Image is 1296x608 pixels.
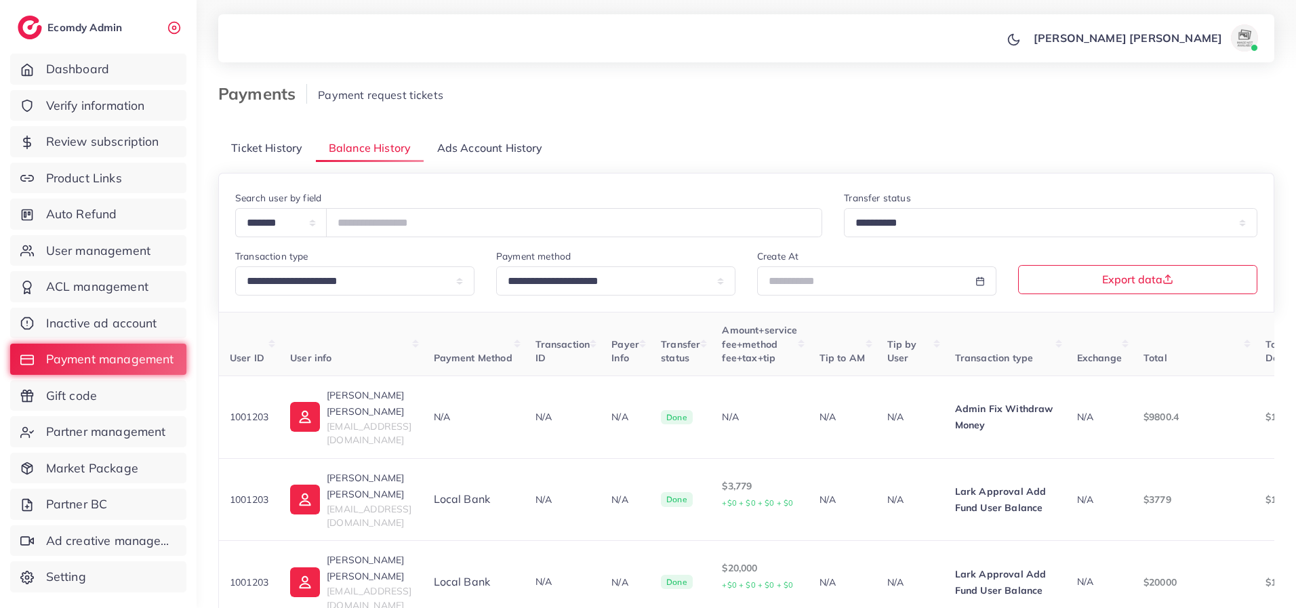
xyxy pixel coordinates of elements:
[10,90,186,121] a: Verify information
[1143,411,1179,423] span: $9800.4
[10,453,186,484] a: Market Package
[46,315,157,332] span: Inactive ad account
[535,575,552,588] span: N/A
[887,574,933,590] p: N/A
[535,338,590,364] span: Transaction ID
[18,16,125,39] a: logoEcomdy Admin
[955,483,1055,516] p: Lark Approval Add Fund User Balance
[329,140,411,156] span: Balance History
[10,489,186,520] a: Partner BC
[434,574,514,590] div: Local bank
[1026,24,1263,52] a: [PERSON_NAME] [PERSON_NAME]avatar
[46,278,148,296] span: ACL management
[46,60,109,78] span: Dashboard
[46,387,97,405] span: Gift code
[611,491,639,508] p: N/A
[46,532,176,550] span: Ad creative management
[10,235,186,266] a: User management
[722,498,793,508] small: +$0 + $0 + $0 + $0
[955,352,1034,364] span: Transaction type
[722,324,797,364] span: Amount+service fee+method fee+tax+tip
[819,409,866,425] p: N/A
[46,97,145,115] span: Verify information
[1034,30,1222,46] p: [PERSON_NAME] [PERSON_NAME]
[887,409,933,425] p: N/A
[661,492,693,507] span: Done
[218,84,307,104] h3: Payments
[230,409,268,425] p: 1001203
[1231,24,1258,52] img: avatar
[46,423,166,441] span: Partner management
[661,338,700,364] span: Transfer status
[434,491,514,507] div: Local bank
[1077,493,1093,506] span: N/A
[757,249,798,263] label: Create At
[722,478,797,511] p: $3,779
[955,401,1055,433] p: Admin Fix Withdraw Money
[722,410,797,424] div: N/A
[10,344,186,375] a: Payment management
[535,411,552,423] span: N/A
[10,126,186,157] a: Review subscription
[819,491,866,508] p: N/A
[327,420,411,446] span: [EMAIL_ADDRESS][DOMAIN_NAME]
[46,568,86,586] span: Setting
[10,525,186,556] a: Ad creative management
[290,485,320,514] img: ic-user-info.36bf1079.svg
[611,338,639,364] span: Payer Info
[231,140,302,156] span: Ticket History
[230,491,268,508] p: 1001203
[844,191,910,205] label: Transfer status
[722,580,793,590] small: +$0 + $0 + $0 + $0
[46,495,108,513] span: Partner BC
[1077,411,1093,423] span: N/A
[819,574,866,590] p: N/A
[887,491,933,508] p: N/A
[611,409,639,425] p: N/A
[290,402,320,432] img: ic-user-info.36bf1079.svg
[1143,491,1244,508] p: $3779
[437,140,543,156] span: Ads Account History
[661,410,693,425] span: Done
[10,271,186,302] a: ACL management
[46,242,150,260] span: User management
[1143,352,1167,364] span: Total
[1143,574,1244,590] p: $20000
[46,205,117,223] span: Auto Refund
[10,561,186,592] a: Setting
[1077,352,1122,364] span: Exchange
[10,54,186,85] a: Dashboard
[235,249,308,263] label: Transaction type
[10,380,186,411] a: Gift code
[10,308,186,339] a: Inactive ad account
[235,191,321,205] label: Search user by field
[955,566,1055,599] p: Lark Approval Add Fund User Balance
[1102,274,1173,285] span: Export data
[230,352,264,364] span: User ID
[18,16,42,39] img: logo
[819,352,865,364] span: Tip to AM
[327,387,411,420] p: [PERSON_NAME] [PERSON_NAME]
[46,460,138,477] span: Market Package
[290,567,320,597] img: ic-user-info.36bf1079.svg
[318,88,443,102] span: Payment request tickets
[661,575,693,590] span: Done
[535,493,552,506] span: N/A
[722,560,797,593] p: $20,000
[230,574,268,590] p: 1001203
[46,350,174,368] span: Payment management
[290,352,331,364] span: User info
[1077,575,1093,588] span: N/A
[434,410,514,424] div: N/A
[434,352,512,364] span: Payment Method
[46,133,159,150] span: Review subscription
[327,503,411,529] span: [EMAIL_ADDRESS][DOMAIN_NAME]
[327,552,411,584] p: [PERSON_NAME] [PERSON_NAME]
[10,163,186,194] a: Product Links
[887,338,917,364] span: Tip by User
[10,199,186,230] a: Auto Refund
[46,169,122,187] span: Product Links
[10,416,186,447] a: Partner management
[327,470,411,502] p: [PERSON_NAME] [PERSON_NAME]
[496,249,571,263] label: Payment method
